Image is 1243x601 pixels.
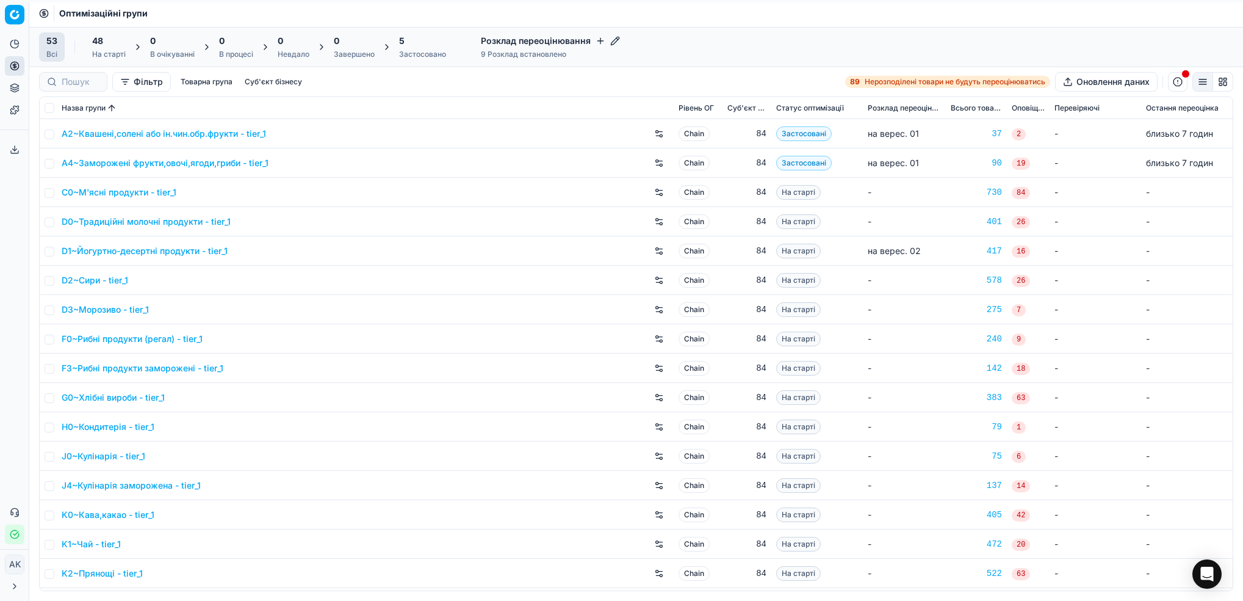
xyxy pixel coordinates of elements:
div: 84 [727,128,766,140]
td: - [1141,266,1233,295]
div: 84 [727,392,766,404]
a: 417 [951,245,1002,257]
a: G0~Хлібні вироби - tier_1 [62,392,165,404]
a: J0~Кулінарія - tier_1 [62,450,145,462]
td: - [863,207,946,236]
div: 84 [727,538,766,550]
div: 90 [951,157,1002,169]
span: Chain [679,156,710,170]
span: на верес. 01 [868,158,919,168]
td: - [1050,266,1141,295]
span: На старті [776,449,821,464]
div: Невдало [278,49,309,59]
nav: breadcrumb [59,7,148,20]
span: Chain [679,332,710,346]
div: 84 [727,274,766,286]
a: A4~Заморожені фрукти,овочі,ягоди,гриби - tier_1 [62,157,268,169]
a: 578 [951,274,1002,286]
td: - [863,295,946,324]
td: - [863,530,946,559]
div: В очікуванні [150,49,195,59]
span: Розклад переоцінювання [868,103,941,113]
div: 84 [727,157,766,169]
span: Chain [679,302,710,317]
button: AK [5,555,24,574]
span: Chain [679,478,710,493]
span: Chain [679,214,710,229]
div: 84 [727,362,766,374]
span: На старті [776,508,821,522]
a: 75 [951,450,1002,462]
span: 0 [278,35,283,47]
span: На старті [776,537,821,552]
div: 84 [727,479,766,492]
span: 9 [1012,333,1026,346]
h4: Розклад переоцінювання [481,35,620,47]
span: На старті [776,566,821,581]
span: 2 [1012,128,1026,140]
a: 89Нерозподілені товари не будуть переоцінюватись [845,76,1050,88]
td: - [1050,412,1141,442]
span: Перевіряючі [1054,103,1100,113]
span: Chain [679,420,710,434]
a: 401 [951,216,1002,228]
span: Остання переоцінка [1146,103,1219,113]
span: 26 [1012,216,1030,228]
span: На старті [776,302,821,317]
td: - [1050,354,1141,383]
span: Chain [679,244,710,258]
div: Всі [46,49,57,59]
span: На старті [776,214,821,229]
strong: 89 [850,77,860,87]
td: - [1050,500,1141,530]
span: Chain [679,126,710,141]
a: D3~Морозиво - tier_1 [62,304,149,316]
td: - [1141,383,1233,412]
a: D1~Йогуртно-десертні продукти - tier_1 [62,245,228,257]
button: Фільтр [112,72,171,92]
a: 275 [951,304,1002,316]
span: Статус оптимізації [776,103,844,113]
td: - [863,324,946,354]
span: Оповіщення [1012,103,1045,113]
div: 84 [727,304,766,316]
td: - [1141,471,1233,500]
a: 137 [951,479,1002,492]
span: 84 [1012,187,1030,199]
a: K0~Кава,какао - tier_1 [62,509,154,521]
td: - [863,178,946,207]
td: - [1141,207,1233,236]
td: - [1050,383,1141,412]
div: 84 [727,216,766,228]
div: Open Intercom Messenger [1192,559,1222,589]
td: - [1050,442,1141,471]
button: Товарна група [176,75,237,89]
span: На старті [776,244,821,258]
span: 0 [334,35,339,47]
span: 0 [219,35,225,47]
td: - [1141,324,1233,354]
input: Пошук [62,76,99,88]
span: 19 [1012,158,1030,170]
a: 142 [951,362,1002,374]
span: AK [5,555,24,574]
span: на верес. 02 [868,246,921,256]
div: 730 [951,186,1002,199]
div: В процесі [219,49,253,59]
span: 18 [1012,363,1030,375]
span: Chain [679,390,710,405]
td: - [1141,295,1233,324]
a: H0~Кондитерія - tier_1 [62,421,154,433]
a: 472 [951,538,1002,550]
span: Оптимізаційні групи [59,7,148,20]
a: 37 [951,128,1002,140]
td: - [1141,354,1233,383]
a: 522 [951,567,1002,580]
span: 20 [1012,539,1030,551]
